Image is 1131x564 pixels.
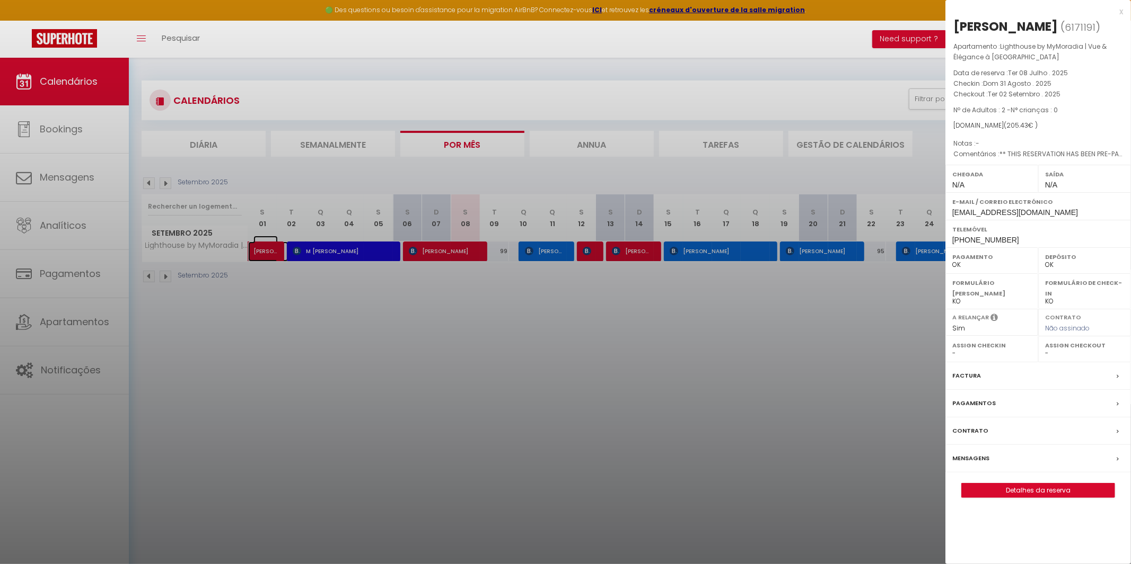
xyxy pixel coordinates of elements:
span: ( ) [1060,20,1100,34]
span: Ter 08 Julho . 2025 [1008,68,1068,77]
label: Assign Checkin [952,340,1031,351]
span: N/A [952,181,965,189]
p: Checkout : [953,89,1123,100]
span: Não assinado [1045,324,1090,333]
label: E-mail / Correio electrónico [952,196,1124,207]
p: Data de reserva : [953,68,1123,78]
span: ( € ) [1004,121,1038,130]
span: [EMAIL_ADDRESS][DOMAIN_NAME] [952,208,1078,217]
i: Select YES if you want to send post-checkout messages sequences [990,313,998,325]
label: Contrato [1045,313,1081,320]
p: Apartamento : [953,41,1123,62]
span: N/A [1045,181,1057,189]
button: Detalhes da reserva [961,483,1115,498]
label: A relançar [952,313,989,322]
label: Contrato [952,425,988,436]
div: [PERSON_NAME] [953,18,1058,35]
span: Dom 31 Agosto . 2025 [983,79,1051,88]
label: Pagamento [952,252,1031,262]
span: Lighthouse by MyMoradia | Vue & Élégance à [GEOGRAPHIC_DATA] [953,42,1107,61]
button: Ouvrir le widget de chat LiveChat [8,4,40,36]
label: Formulário de check-in [1045,277,1124,299]
label: Depósito [1045,252,1124,262]
label: Chegada [952,169,1031,180]
label: Telemóvel [952,224,1124,235]
label: Factura [952,370,981,381]
p: Comentários : [953,149,1123,159]
a: Detalhes da reserva [962,484,1115,497]
div: x [945,5,1123,18]
span: N° crianças : 0 [1011,105,1058,114]
span: - [976,139,979,148]
p: Notas : [953,138,1123,149]
label: Pagamentos [952,398,996,409]
label: Mensagens [952,453,989,464]
span: [PHONE_NUMBER] [952,236,1019,244]
div: [DOMAIN_NAME] [953,121,1123,131]
span: 205.43 [1006,121,1028,130]
label: Saída [1045,169,1124,180]
span: Ter 02 Setembro . 2025 [988,89,1060,99]
span: Nº de Adultos : 2 - [953,105,1058,114]
p: Checkin : [953,78,1123,89]
label: Assign Checkout [1045,340,1124,351]
label: Formulário [PERSON_NAME] [952,277,1031,299]
span: 6171191 [1065,21,1095,34]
